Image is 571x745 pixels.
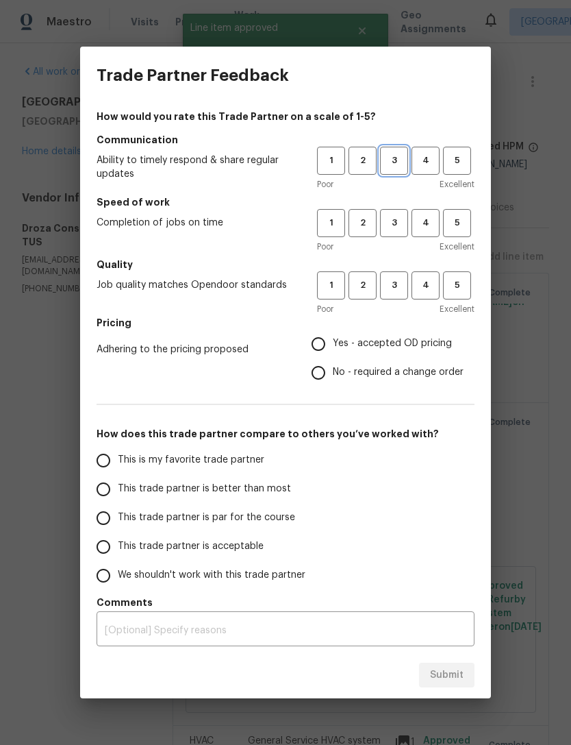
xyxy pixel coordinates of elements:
[444,153,470,169] span: 5
[381,153,407,169] span: 3
[444,278,470,293] span: 5
[443,271,471,300] button: 5
[350,153,375,169] span: 2
[97,110,474,123] h4: How would you rate this Trade Partner on a scale of 1-5?
[317,178,333,191] span: Poor
[118,511,295,525] span: This trade partner is par for the course
[317,147,345,175] button: 1
[317,240,333,254] span: Poor
[118,482,291,496] span: This trade partner is better than most
[413,278,438,293] span: 4
[97,316,474,330] h5: Pricing
[348,147,377,175] button: 2
[440,178,474,191] span: Excellent
[333,365,464,380] span: No - required a change order
[118,453,264,467] span: This is my favorite trade partner
[411,271,440,300] button: 4
[350,215,375,231] span: 2
[97,66,289,85] h3: Trade Partner Feedback
[413,215,438,231] span: 4
[97,343,290,356] span: Adhering to the pricing proposed
[440,240,474,254] span: Excellent
[118,568,305,583] span: We shouldn't work with this trade partner
[380,209,408,237] button: 3
[333,337,452,351] span: Yes - accepted OD pricing
[118,539,264,554] span: This trade partner is acceptable
[97,427,474,441] h5: How does this trade partner compare to others you’ve worked with?
[317,271,345,300] button: 1
[348,271,377,300] button: 2
[411,209,440,237] button: 4
[443,209,471,237] button: 5
[318,278,344,293] span: 1
[444,215,470,231] span: 5
[97,216,295,230] span: Completion of jobs on time
[97,195,474,209] h5: Speed of work
[318,153,344,169] span: 1
[97,278,295,292] span: Job quality matches Opendoor standards
[97,596,474,609] h5: Comments
[380,147,408,175] button: 3
[440,302,474,316] span: Excellent
[381,278,407,293] span: 3
[97,446,474,590] div: How does this trade partner compare to others you’ve worked with?
[350,278,375,293] span: 2
[413,153,438,169] span: 4
[317,209,345,237] button: 1
[380,271,408,300] button: 3
[97,133,474,147] h5: Communication
[318,215,344,231] span: 1
[348,209,377,237] button: 2
[381,215,407,231] span: 3
[317,302,333,316] span: Poor
[97,154,295,181] span: Ability to timely respond & share regular updates
[312,330,474,387] div: Pricing
[411,147,440,175] button: 4
[443,147,471,175] button: 5
[97,258,474,271] h5: Quality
